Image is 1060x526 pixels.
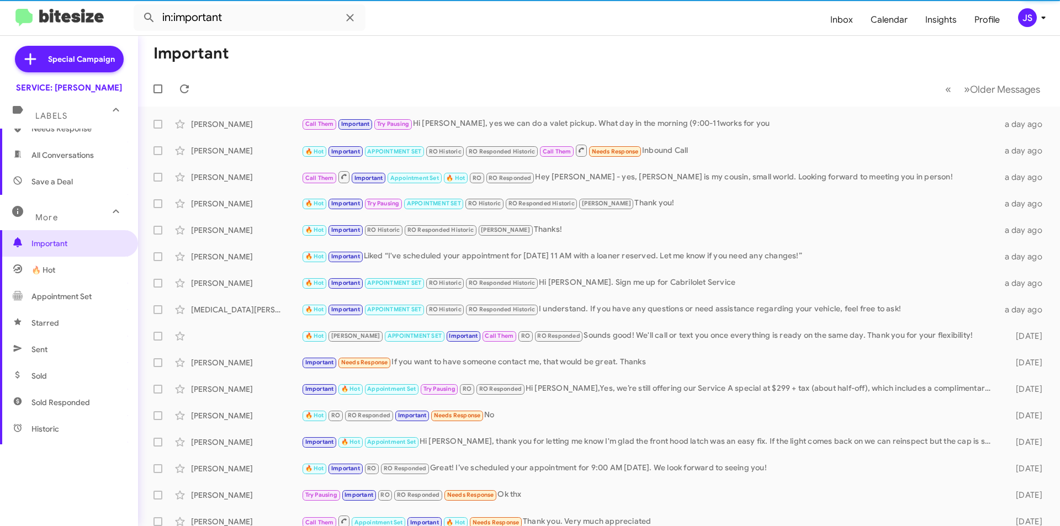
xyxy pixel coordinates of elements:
span: 🔥 Hot [305,465,324,472]
div: [PERSON_NAME] [191,278,301,289]
div: a day ago [998,225,1051,236]
div: Ok thx [301,488,998,501]
span: Call Them [305,519,334,526]
h1: Important [153,45,229,62]
span: Needs Response [592,148,639,155]
span: Appointment Set [390,174,439,182]
span: RO Historic [367,226,400,233]
div: [PERSON_NAME] [191,172,301,183]
div: a day ago [998,278,1051,289]
div: [MEDICAL_DATA][PERSON_NAME] [191,304,301,315]
div: [DATE] [998,384,1051,395]
span: 🔥 Hot [341,385,360,392]
div: a day ago [998,198,1051,209]
span: 🔥 Hot [305,200,324,207]
a: Insights [916,4,966,36]
a: Calendar [862,4,916,36]
span: Starred [31,317,59,328]
span: APPOINTMENT SET [367,306,421,313]
span: APPOINTMENT SET [388,332,442,339]
span: RO Responded [537,332,580,339]
span: » [964,82,970,96]
span: Important [344,491,373,498]
a: Inbox [821,4,862,36]
span: Important [354,174,383,182]
div: a day ago [998,304,1051,315]
span: « [945,82,951,96]
span: RO Responded Historic [407,226,474,233]
span: Important [331,200,360,207]
div: [PERSON_NAME] [191,463,301,474]
span: RO Responded [479,385,522,392]
span: Important [305,438,334,445]
span: Important [31,238,125,249]
span: RO [367,465,376,472]
span: 🔥 Hot [305,279,324,286]
span: 🔥 Hot [305,226,324,233]
div: I understand. If you have any questions or need assistance regarding your vehicle, feel free to ask! [301,303,998,316]
span: APPOINTMENT SET [367,279,421,286]
span: Important [331,279,360,286]
span: 🔥 Hot [305,332,324,339]
span: Appointment Set [354,519,403,526]
div: [DATE] [998,463,1051,474]
span: 🔥 Hot [446,519,465,526]
span: RO Responded Historic [469,306,535,313]
span: Labels [35,111,67,121]
span: Try Pausing [305,491,337,498]
div: [PERSON_NAME] [191,384,301,395]
span: Appointment Set [367,385,416,392]
span: 🔥 Hot [31,264,55,275]
span: 🔥 Hot [305,148,324,155]
span: 🔥 Hot [305,412,324,419]
span: Save a Deal [31,176,73,187]
div: Inbound Call [301,144,998,157]
span: Try Pausing [423,385,455,392]
span: Sold [31,370,47,381]
span: [PERSON_NAME] [582,200,631,207]
span: Important [331,226,360,233]
span: Try Pausing [367,200,399,207]
span: RO Responded [384,465,426,472]
span: RO [380,491,389,498]
div: [DATE] [998,437,1051,448]
span: Needs Response [447,491,494,498]
span: Important [331,148,360,155]
button: JS [1009,8,1048,27]
span: RO [473,174,481,182]
div: Thank you! [301,197,998,210]
span: RO [331,412,340,419]
div: [PERSON_NAME] [191,198,301,209]
span: Call Them [305,120,334,127]
div: If you want to have someone contact me, that would be great. Thanks [301,356,998,369]
span: Older Messages [970,83,1040,95]
span: Important [341,120,370,127]
span: RO [463,385,471,392]
span: Needs Response [31,123,125,134]
span: Special Campaign [48,54,115,65]
div: JS [1018,8,1037,27]
span: RO Responded [489,174,531,182]
div: Hey [PERSON_NAME] - yes, [PERSON_NAME] is my cousin, small world. Looking forward to meeting you ... [301,170,998,184]
span: RO Responded [348,412,390,419]
div: Liked “I've scheduled your appointment for [DATE] 11 AM with a loaner reserved. Let me know if yo... [301,250,998,263]
span: Important [331,465,360,472]
a: Special Campaign [15,46,124,72]
span: RO Historic [468,200,501,207]
div: [PERSON_NAME] [191,119,301,130]
input: Search [134,4,365,31]
div: Hi [PERSON_NAME]. Sign me up for Cabrilolet Service [301,277,998,289]
span: Try Pausing [377,120,409,127]
div: Thanks! [301,224,998,236]
span: RO Responded Historic [508,200,575,207]
span: Important [305,385,334,392]
span: Important [331,306,360,313]
div: SERVICE: [PERSON_NAME] [16,82,122,93]
span: Needs Response [434,412,481,419]
nav: Page navigation example [939,78,1047,100]
span: Needs Response [341,359,388,366]
span: Important [305,359,334,366]
span: Call Them [543,148,571,155]
span: Important [449,332,478,339]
